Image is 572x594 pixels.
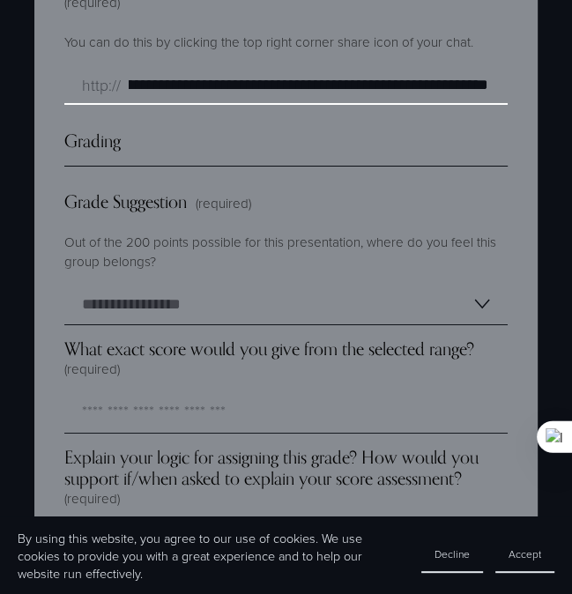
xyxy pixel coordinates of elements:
p: Out of the 200 points possible for this presentation, where do you feel this group belongs? [64,226,508,278]
span: Explain your logic for assigning this grade? How would you support if/when asked to explain your ... [64,447,508,489]
span: (required) [64,360,120,378]
span: What exact score would you give from the selected range? [64,338,474,360]
button: Decline [421,537,483,573]
span: (required) [64,489,120,508]
p: You can do this by clicking the top right corner share icon of your chat. [64,26,508,58]
p: By using this website, you agree to our use of cookies. We use cookies to provide you with a grea... [18,529,404,582]
span: (required) [196,194,251,212]
select: Grade Suggestion [64,285,508,325]
span: Accept [509,546,541,561]
button: Accept [495,537,554,573]
div: Grading [64,130,508,166]
span: Grade Suggestion [64,191,187,212]
span: Decline [435,546,470,561]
